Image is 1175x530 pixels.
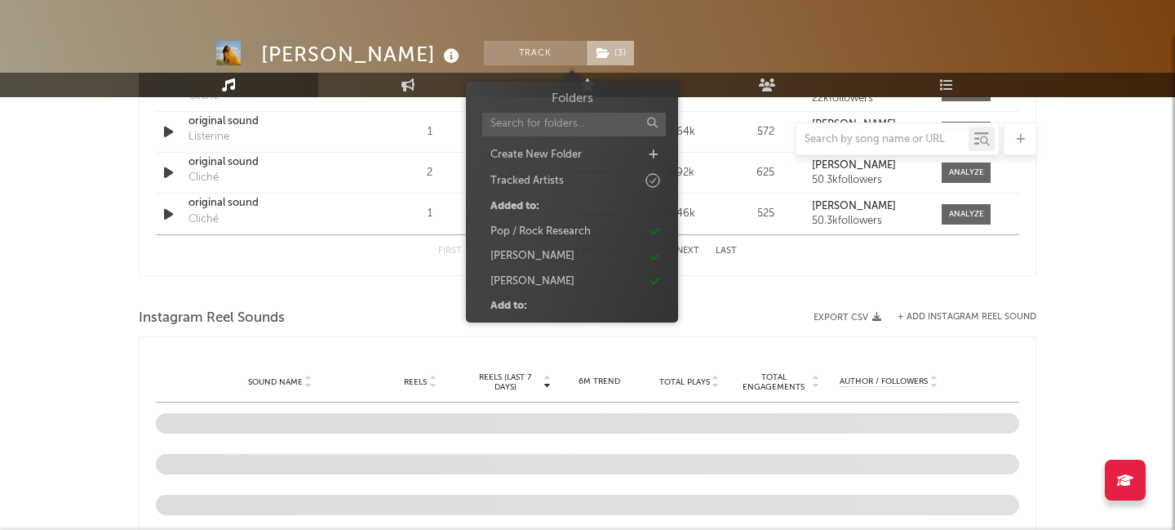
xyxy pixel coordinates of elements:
[188,154,359,171] a: original sound
[814,313,881,323] button: Export CSV
[644,206,720,222] div: 6.46k
[728,165,804,181] div: 625
[812,201,925,212] a: [PERSON_NAME]
[812,160,896,171] strong: [PERSON_NAME]
[482,113,666,136] input: Search for folders...
[490,224,591,240] div: Pop / Rock Research
[840,376,928,387] span: Author / Followers
[587,41,634,65] button: (3)
[188,212,219,228] div: Cliché
[881,313,1036,322] div: + Add Instagram Reel Sound
[261,41,463,68] div: [PERSON_NAME]
[812,119,925,131] a: [PERSON_NAME]
[552,90,593,109] h3: Folders
[469,372,541,392] span: Reels (last 7 days)
[812,93,925,105] div: 22k followers
[716,247,737,256] button: Last
[438,247,462,256] button: First
[392,165,468,181] div: 2
[404,377,427,387] span: Reels
[188,195,359,212] a: original sound
[490,298,527,314] div: Add to:
[188,170,219,186] div: Cliché
[812,119,896,130] strong: [PERSON_NAME]
[139,309,285,328] span: Instagram Reel Sounds
[812,216,925,227] div: 50.3k followers
[490,147,582,163] div: Create New Folder
[898,313,1036,322] button: + Add Instagram Reel Sound
[676,247,699,256] button: Next
[738,372,810,392] span: Total Engagements
[586,41,635,65] span: ( 3 )
[392,206,468,222] div: 1
[484,41,586,65] button: Track
[644,165,720,181] div: 5.92k
[490,198,539,215] div: Added to:
[728,206,804,222] div: 525
[796,133,969,146] input: Search by song name or URL
[812,201,896,212] strong: [PERSON_NAME]
[248,377,303,387] span: Sound Name
[490,274,574,290] div: [PERSON_NAME]
[490,173,564,189] div: Tracked Artists
[559,376,641,388] div: 6M Trend
[812,160,925,171] a: [PERSON_NAME]
[659,377,710,387] span: Total Plays
[490,248,574,265] div: [PERSON_NAME]
[812,175,925,186] div: 50.3k followers
[188,114,359,130] a: original sound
